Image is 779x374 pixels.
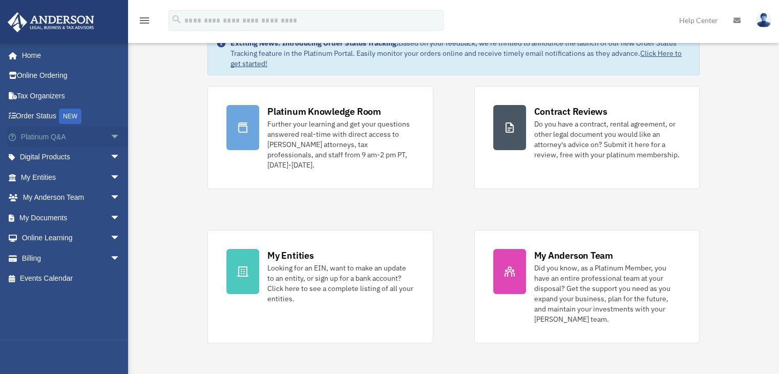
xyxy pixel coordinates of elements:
a: My Anderson Teamarrow_drop_down [7,188,136,208]
strong: Exciting News: Introducing Order Status Tracking! [230,38,398,48]
a: menu [138,18,151,27]
span: arrow_drop_down [110,188,131,209]
span: arrow_drop_down [110,147,131,168]
a: Digital Productsarrow_drop_down [7,147,136,168]
a: Click Here to get started! [230,49,682,68]
a: My Entities Looking for an EIN, want to make an update to an entity, or sign up for a bank accoun... [207,230,433,343]
img: Anderson Advisors Platinum Portal [5,12,97,32]
div: Based on your feedback, we're thrilled to announce the launch of our new Order Status Tracking fe... [230,38,691,69]
span: arrow_drop_down [110,127,131,148]
i: search [171,14,182,25]
a: Online Ordering [7,66,136,86]
i: menu [138,14,151,27]
a: My Anderson Team Did you know, as a Platinum Member, you have an entire professional team at your... [474,230,700,343]
span: arrow_drop_down [110,207,131,228]
a: Billingarrow_drop_down [7,248,136,268]
a: Home [7,45,131,66]
div: Further your learning and get your questions answered real-time with direct access to [PERSON_NAM... [267,119,414,170]
div: Platinum Knowledge Room [267,105,381,118]
a: Contract Reviews Do you have a contract, rental agreement, or other legal document you would like... [474,86,700,189]
span: arrow_drop_down [110,248,131,269]
a: My Documentsarrow_drop_down [7,207,136,228]
a: My Entitiesarrow_drop_down [7,167,136,188]
div: NEW [59,109,81,124]
div: Contract Reviews [534,105,607,118]
span: arrow_drop_down [110,167,131,188]
a: Platinum Q&Aarrow_drop_down [7,127,136,147]
a: Order StatusNEW [7,106,136,127]
a: Tax Organizers [7,86,136,106]
div: My Entities [267,249,313,262]
img: User Pic [756,13,771,28]
span: arrow_drop_down [110,228,131,249]
a: Online Learningarrow_drop_down [7,228,136,248]
div: Do you have a contract, rental agreement, or other legal document you would like an attorney's ad... [534,119,681,160]
a: Platinum Knowledge Room Further your learning and get your questions answered real-time with dire... [207,86,433,189]
div: My Anderson Team [534,249,613,262]
a: Events Calendar [7,268,136,289]
div: Did you know, as a Platinum Member, you have an entire professional team at your disposal? Get th... [534,263,681,324]
div: Looking for an EIN, want to make an update to an entity, or sign up for a bank account? Click her... [267,263,414,304]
